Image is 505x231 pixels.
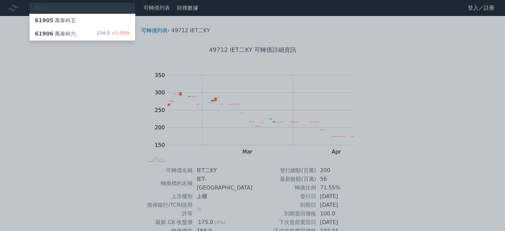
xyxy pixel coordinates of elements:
span: 61906 [35,31,53,37]
a: 61906萬泰科六 154.0+1.00% [30,27,135,41]
div: 萬泰科六 [35,30,76,38]
a: 61905萬泰科五 [30,14,135,27]
span: +1.00% [110,30,130,36]
div: 154.0 [97,30,130,38]
span: 61905 [35,17,53,24]
div: 萬泰科五 [35,17,76,25]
